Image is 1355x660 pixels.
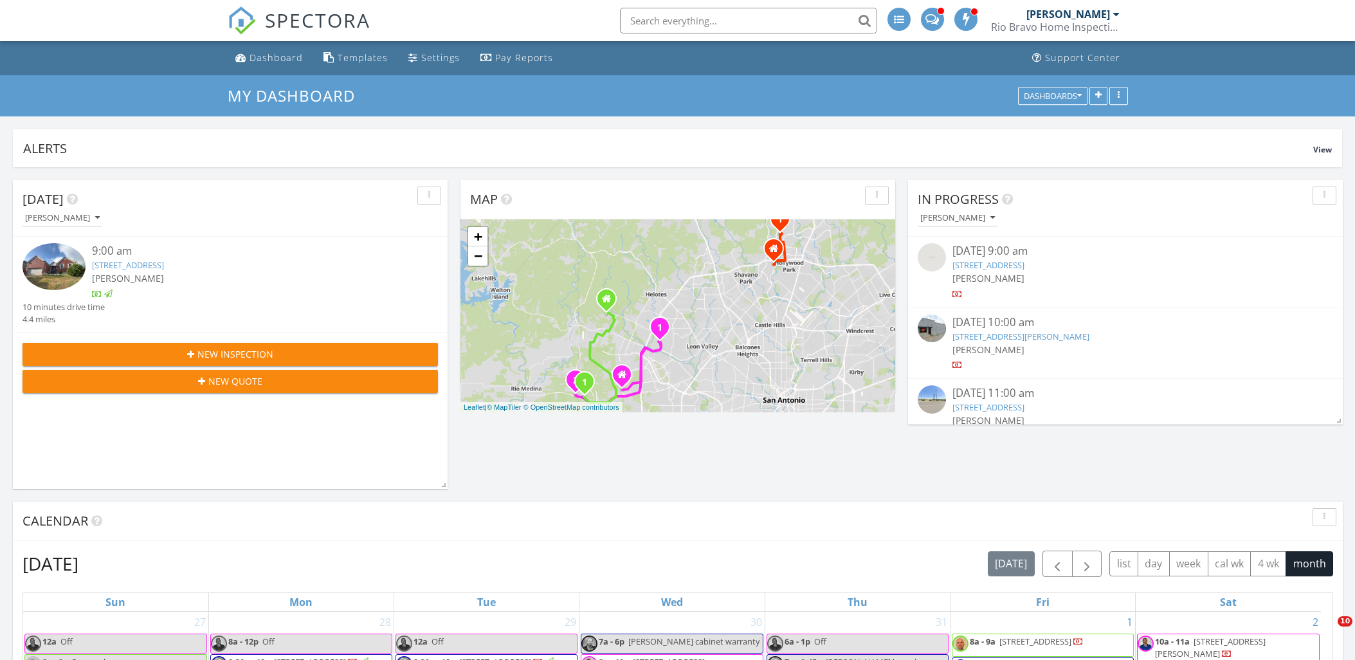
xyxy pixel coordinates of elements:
img: img_6239.jpg [581,636,597,652]
div: 9:00 am [92,243,404,259]
span: 6a - 1p [785,636,810,647]
img: The Best Home Inspection Software - Spectora [228,6,256,35]
div: 13558 Ailey Knoll, San Antonio TX 78254 [606,298,614,306]
button: month [1286,551,1333,576]
span: [PERSON_NAME] [952,414,1024,426]
a: [DATE] 11:00 am [STREET_ADDRESS] [PERSON_NAME] [918,385,1333,443]
span: 8a - 9a [970,636,996,647]
a: 10a - 11a [STREET_ADDRESS][PERSON_NAME] [1155,636,1266,659]
span: [PERSON_NAME] [952,272,1024,284]
span: SPECTORA [265,6,370,33]
button: cal wk [1208,551,1251,576]
div: Dashboards [1024,91,1082,100]
div: Pay Reports [495,51,553,64]
a: © MapTiler [487,403,522,411]
span: In Progress [918,190,999,208]
i: 1 [657,324,662,333]
span: New Quote [208,374,262,388]
button: New Inspection [23,343,438,366]
div: Alerts [23,140,1313,157]
a: My Dashboard [228,85,366,106]
div: 942 Lightstone Dr, San Antonio, TX 78258 [780,219,788,226]
i: 2 [573,376,578,385]
button: list [1109,551,1138,576]
a: Dashboard [230,46,308,70]
span: Off [60,636,73,647]
a: © OpenStreetMap contributors [523,403,619,411]
span: Calendar [23,512,88,529]
span: New Inspection [197,347,273,361]
a: Zoom out [468,246,487,266]
div: 10 minutes drive time [23,301,105,313]
h2: [DATE] [23,551,78,576]
button: 4 wk [1250,551,1286,576]
span: 12a [414,636,428,647]
a: [STREET_ADDRESS][PERSON_NAME] [952,331,1089,342]
div: [DATE] 10:00 am [952,315,1298,331]
div: [PERSON_NAME] [25,214,100,223]
button: [PERSON_NAME] [918,210,997,227]
a: Go to July 28, 2025 [377,612,394,632]
div: 338 Perch Mdw, San Antonio, TX 78253 [585,381,592,389]
span: Off [814,636,826,647]
div: Dashboard [250,51,303,64]
a: Tuesday [475,593,498,611]
button: week [1169,551,1208,576]
div: Settings [421,51,460,64]
a: 8a - 9a [STREET_ADDRESS] [952,634,1134,657]
a: [DATE] 9:00 am [STREET_ADDRESS] [PERSON_NAME] [918,243,1333,300]
div: Support Center [1045,51,1120,64]
a: Go to July 29, 2025 [562,612,579,632]
div: 6110 Cliffbrier Dr, San Antonio, TX 78250 [660,327,668,335]
a: Go to July 30, 2025 [748,612,765,632]
img: eddiegonzalez.jpg [211,636,227,652]
div: [DATE] 11:00 am [952,385,1298,401]
a: Sunday [103,593,128,611]
a: Go to July 27, 2025 [192,612,208,632]
i: 1 [582,378,587,387]
a: [DATE] 10:00 am [STREET_ADDRESS][PERSON_NAME] [PERSON_NAME] [918,315,1333,372]
a: Templates [318,46,393,70]
div: 5032 Bright Bluff, San Antonio TX 78253 [622,374,630,382]
img: brad.jpg [952,636,969,652]
a: Go to July 31, 2025 [933,612,950,632]
a: Saturday [1217,593,1239,611]
span: 7a - 6p [599,636,624,647]
a: Thursday [845,593,870,611]
img: streetview [918,385,946,414]
span: [PERSON_NAME] [92,272,164,284]
img: 9368341%2Freports%2F5a68de73-7c4f-4038-9e69-a528ac6c57dc%2Fcover_photos%2FeukzvFT4IesOE16PwU3k%2F... [23,243,86,290]
div: [PERSON_NAME] [1026,8,1110,21]
button: Previous month [1042,551,1073,577]
span: View [1313,144,1332,155]
span: [PERSON_NAME] [952,344,1024,356]
span: [PERSON_NAME] cabinet warranty [628,636,759,647]
a: Leaflet [464,403,485,411]
a: Go to August 1, 2025 [1124,612,1135,632]
img: eddiegonzalez.jpg [25,636,41,652]
a: Friday [1033,593,1052,611]
span: 10 [1338,616,1352,627]
div: Rio Bravo Home Inspections [991,21,1120,33]
div: [PERSON_NAME] [920,214,995,223]
img: streetview [918,243,946,271]
a: 9:00 am [STREET_ADDRESS] [PERSON_NAME] 10 minutes drive time 4.4 miles [23,243,438,325]
a: Zoom in [468,227,487,246]
a: [STREET_ADDRESS] [952,259,1024,271]
img: streetview [918,315,946,343]
div: 1137 Mesa Blanca, San Antonio US 78248 [774,248,781,256]
button: [DATE] [988,551,1035,576]
button: [PERSON_NAME] [23,210,102,227]
a: 8a - 9a [STREET_ADDRESS] [970,636,1084,647]
a: Go to August 2, 2025 [1310,612,1321,632]
a: Settings [403,46,465,70]
img: eddiegonzalez.jpg [1138,636,1154,652]
img: eddiegonzalez.jpg [767,636,783,652]
div: 4.4 miles [23,313,105,325]
input: Search everything... [620,8,877,33]
a: Support Center [1027,46,1125,70]
button: New Quote [23,370,438,393]
a: SPECTORA [228,17,370,44]
button: day [1138,551,1170,576]
a: Monday [287,593,315,611]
